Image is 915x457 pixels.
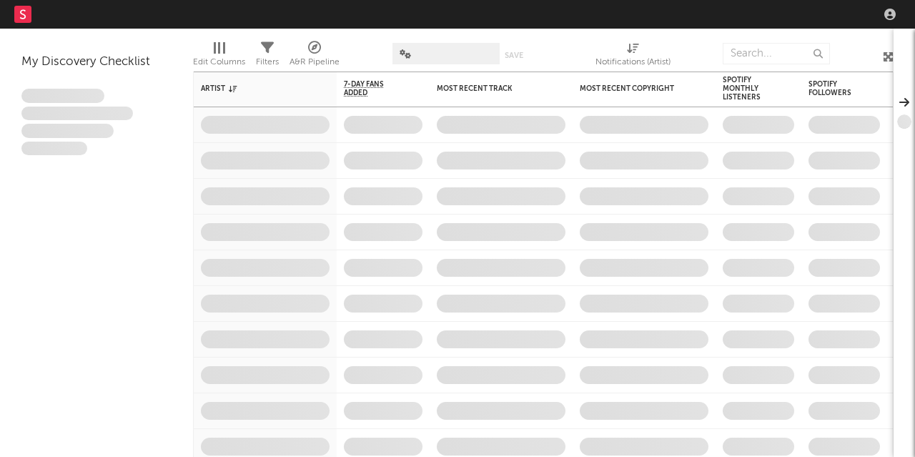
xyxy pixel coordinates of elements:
[595,54,671,71] div: Notifications (Artist)
[201,84,308,93] div: Artist
[21,54,172,71] div: My Discovery Checklist
[21,89,104,103] span: Lorem ipsum dolor
[256,36,279,77] div: Filters
[808,80,859,97] div: Spotify Followers
[256,54,279,71] div: Filters
[723,76,773,102] div: Spotify Monthly Listeners
[344,80,401,97] span: 7-Day Fans Added
[193,36,245,77] div: Edit Columns
[723,43,830,64] input: Search...
[290,54,340,71] div: A&R Pipeline
[290,36,340,77] div: A&R Pipeline
[21,142,87,156] span: Aliquam viverra
[505,51,523,59] button: Save
[21,124,114,138] span: Praesent ac interdum
[580,84,687,93] div: Most Recent Copyright
[595,36,671,77] div: Notifications (Artist)
[437,84,544,93] div: Most Recent Track
[193,54,245,71] div: Edit Columns
[21,107,133,121] span: Integer aliquet in purus et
